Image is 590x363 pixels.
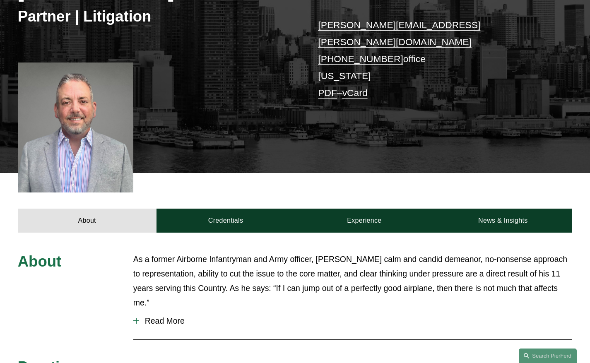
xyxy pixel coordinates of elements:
a: vCard [342,87,368,98]
span: About [18,253,61,270]
a: [PERSON_NAME][EMAIL_ADDRESS][PERSON_NAME][DOMAIN_NAME] [318,19,480,47]
p: As a former Airborne Infantryman and Army officer, [PERSON_NAME] calm and candid demeanor, no-non... [133,252,572,310]
a: Credentials [157,209,295,233]
p: office [US_STATE] – [318,17,549,102]
h3: Partner | Litigation [18,7,295,26]
a: Experience [295,209,434,233]
a: PDF [318,87,337,98]
a: [PHONE_NUMBER] [318,53,403,64]
span: Read More [139,316,572,326]
a: Search this site [519,349,577,363]
a: About [18,209,157,233]
button: Read More [133,310,572,332]
a: News & Insights [433,209,572,233]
